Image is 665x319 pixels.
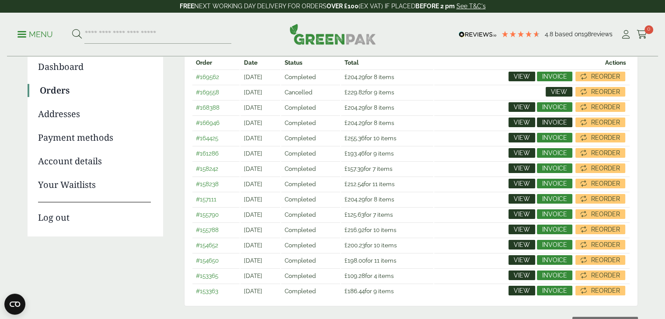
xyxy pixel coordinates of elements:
span: View [514,104,530,110]
span: Reorder [591,180,620,187]
time: [DATE] [244,196,262,203]
a: View [508,102,535,112]
a: #155790 [196,211,219,218]
a: View [508,194,535,204]
span: £ [345,288,348,295]
a: Menu [17,29,53,38]
a: Invoice [537,270,572,280]
td: Completed [281,177,340,191]
strong: FREE [180,3,194,10]
span: Invoice [542,180,567,187]
time: [DATE] [244,150,262,157]
time: [DATE] [244,288,262,295]
a: Dashboard [38,60,151,73]
span: Reorder [591,272,620,278]
span: Reorder [591,288,620,294]
a: #153365 [196,272,218,279]
a: #157111 [196,196,216,203]
span: View [514,196,530,202]
span: 0 [644,25,653,34]
a: Reorder [575,133,625,142]
span: 216.92 [345,226,365,233]
span: View [514,242,530,248]
a: Invoice [537,179,572,188]
span: Reorder [591,89,620,95]
a: View [508,179,535,188]
td: Completed [281,238,340,252]
span: 200.23 [345,242,365,249]
time: [DATE] [244,180,262,187]
a: Invoice [537,194,572,204]
a: Reorder [575,72,625,81]
td: Completed [281,253,340,267]
td: Completed [281,131,340,145]
span: £ [345,242,348,249]
span: 109.28 [345,272,365,279]
p: Menu [17,29,53,40]
td: Cancelled [281,85,340,99]
a: #164425 [196,135,218,142]
td: for 7 items [341,207,433,222]
span: View [514,73,530,80]
a: Reorder [575,118,625,127]
td: for 9 items [341,284,433,298]
span: £ [345,104,348,111]
span: £ [345,135,348,142]
a: Reorder [575,225,625,234]
img: REVIEWS.io [459,31,497,38]
time: [DATE] [244,104,262,111]
time: [DATE] [244,257,262,264]
span: Invoice [542,288,567,294]
a: Your Waitlists [38,178,151,191]
span: Invoice [542,135,567,141]
a: View [508,255,535,265]
span: 204.29 [345,104,365,111]
td: Completed [281,161,340,176]
span: Reorder [591,196,620,202]
a: Invoice [537,286,572,295]
a: #168388 [196,104,219,111]
td: for 10 items [341,222,433,237]
a: View [508,133,535,142]
a: View [508,163,535,173]
time: [DATE] [244,226,262,233]
a: 0 [637,28,648,41]
span: Reorder [591,104,620,110]
td: Completed [281,268,340,283]
strong: BEFORE 2 pm [415,3,455,10]
time: [DATE] [244,242,262,249]
td: Completed [281,192,340,206]
a: Reorder [575,102,625,112]
span: £ [345,119,348,126]
span: Based on [555,31,581,38]
span: Invoice [542,73,567,80]
span: Invoice [542,242,567,248]
span: 198 [581,31,591,38]
time: [DATE] [244,272,262,279]
a: Log out [38,202,151,224]
span: £ [345,257,348,264]
span: £ [345,272,348,279]
a: Invoice [537,225,572,234]
div: 4.79 Stars [501,30,540,38]
span: £ [345,180,348,187]
span: Invoice [542,272,567,278]
button: Open CMP widget [4,294,25,315]
span: View [514,226,530,232]
a: #166946 [196,119,219,126]
span: 198.00 [345,257,366,264]
a: Payment methods [38,131,151,144]
td: Completed [281,100,340,114]
a: View [546,87,572,97]
span: 204.29 [345,196,365,203]
a: #169562 [196,73,219,80]
span: reviews [591,31,613,38]
span: Reorder [591,73,620,80]
span: Reorder [591,150,620,156]
a: Reorder [575,163,625,173]
a: View [508,240,535,250]
td: for 9 items [341,85,433,99]
time: [DATE] [244,165,262,172]
span: View [514,165,530,171]
span: Invoice [542,257,567,263]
